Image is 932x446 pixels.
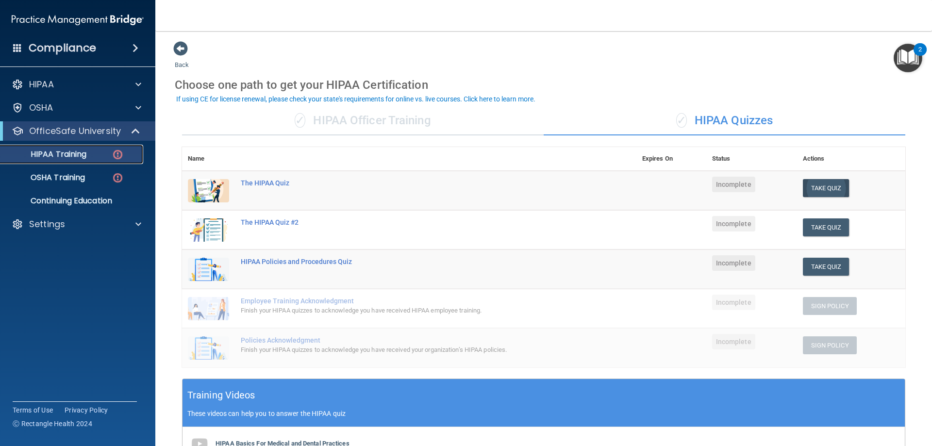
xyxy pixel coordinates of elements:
[12,79,141,90] a: HIPAA
[241,218,588,226] div: The HIPAA Quiz #2
[6,149,86,159] p: HIPAA Training
[65,405,108,415] a: Privacy Policy
[29,102,53,114] p: OSHA
[187,410,900,417] p: These videos can help you to answer the HIPAA quiz
[241,344,588,356] div: Finish your HIPAA quizzes to acknowledge you have received your organization’s HIPAA policies.
[894,44,922,72] button: Open Resource Center, 2 new notifications
[676,113,687,128] span: ✓
[187,387,255,404] h5: Training Videos
[182,106,544,135] div: HIPAA Officer Training
[29,41,96,55] h4: Compliance
[918,50,922,62] div: 2
[636,147,706,171] th: Expires On
[706,147,797,171] th: Status
[295,113,305,128] span: ✓
[803,218,849,236] button: Take Quiz
[182,147,235,171] th: Name
[544,106,905,135] div: HIPAA Quizzes
[803,336,857,354] button: Sign Policy
[112,172,124,184] img: danger-circle.6113f641.png
[241,305,588,316] div: Finish your HIPAA quizzes to acknowledge you have received HIPAA employee training.
[12,218,141,230] a: Settings
[6,173,85,182] p: OSHA Training
[29,218,65,230] p: Settings
[797,147,905,171] th: Actions
[803,297,857,315] button: Sign Policy
[29,79,54,90] p: HIPAA
[12,10,144,30] img: PMB logo
[29,125,121,137] p: OfficeSafe University
[712,295,755,310] span: Incomplete
[112,149,124,161] img: danger-circle.6113f641.png
[712,334,755,349] span: Incomplete
[13,419,92,429] span: Ⓒ Rectangle Health 2024
[241,258,588,265] div: HIPAA Policies and Procedures Quiz
[176,96,535,102] div: If using CE for license renewal, please check your state's requirements for online vs. live cours...
[175,94,537,104] button: If using CE for license renewal, please check your state's requirements for online vs. live cours...
[803,258,849,276] button: Take Quiz
[764,377,920,416] iframe: Drift Widget Chat Controller
[241,336,588,344] div: Policies Acknowledgment
[13,405,53,415] a: Terms of Use
[241,179,588,187] div: The HIPAA Quiz
[6,196,139,206] p: Continuing Education
[712,177,755,192] span: Incomplete
[803,179,849,197] button: Take Quiz
[712,216,755,231] span: Incomplete
[241,297,588,305] div: Employee Training Acknowledgment
[712,255,755,271] span: Incomplete
[12,125,141,137] a: OfficeSafe University
[175,71,913,99] div: Choose one path to get your HIPAA Certification
[175,50,189,68] a: Back
[12,102,141,114] a: OSHA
